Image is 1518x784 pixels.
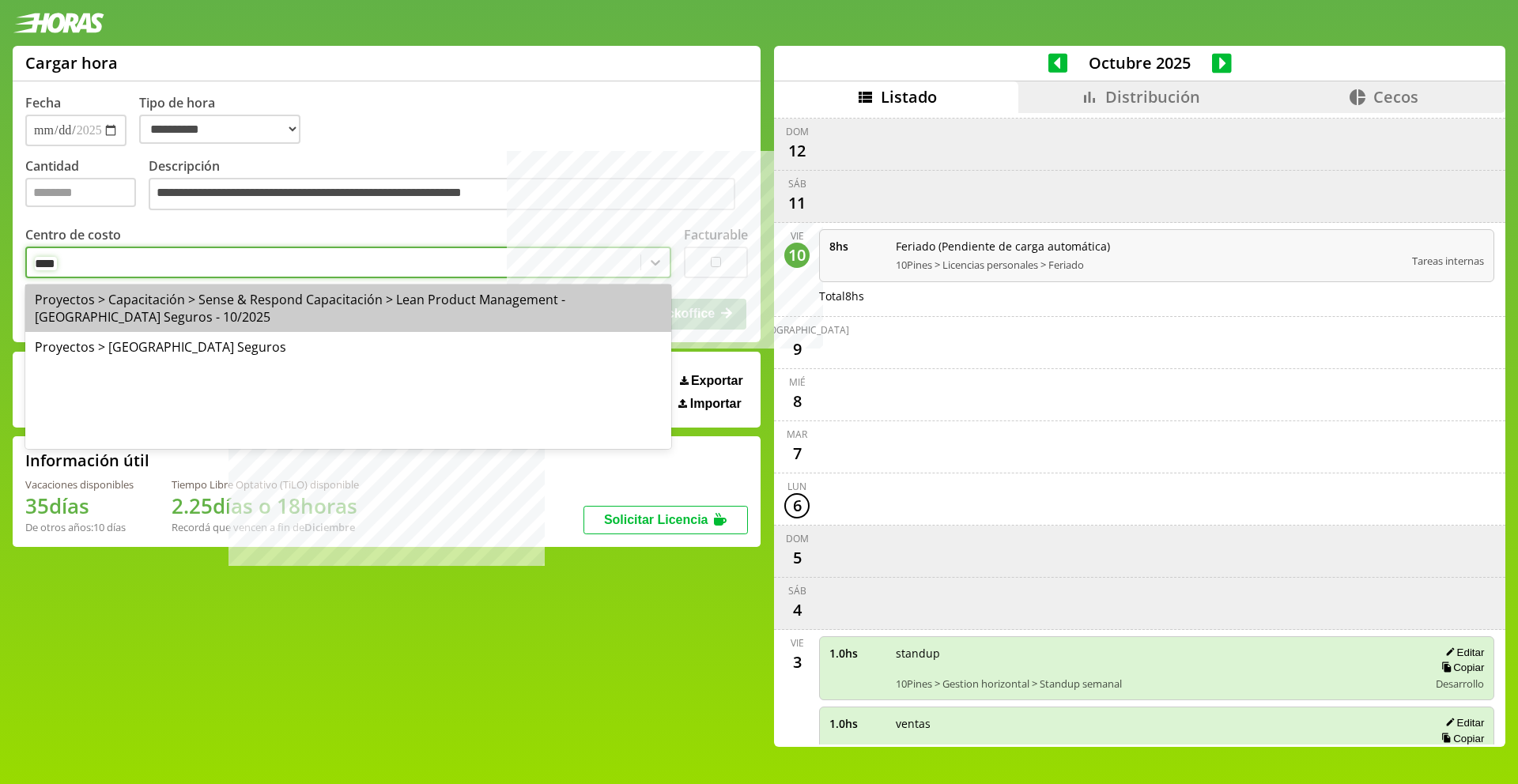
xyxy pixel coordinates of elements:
div: 6 [784,493,810,518]
input: Cantidad [25,178,136,207]
div: 11 [784,190,810,216]
div: mar [787,428,807,441]
div: lun [787,480,806,493]
b: Diciembre [304,520,355,534]
img: logotipo [13,13,104,33]
span: Exportar [691,374,743,388]
h1: 35 días [25,492,134,520]
h1: Cargar hora [25,52,118,73]
span: Distribución [1105,86,1200,107]
div: dom [786,532,809,545]
div: Recordá que vencen a fin de [172,520,359,534]
div: scrollable content [774,113,1505,744]
div: mié [789,375,806,389]
div: Proyectos > [GEOGRAPHIC_DATA] Seguros [25,332,671,362]
span: 10Pines > Gestion horizontal > Standup semanal [896,677,1418,691]
label: Centro de costo [25,226,121,243]
span: 1.0 hs [829,716,885,731]
div: Total 8 hs [819,288,1494,303]
div: De otros años: 10 días [25,520,134,534]
textarea: Descripción [149,178,735,211]
h1: 2.25 días o 18 horas [172,492,359,520]
label: Facturable [684,226,748,243]
span: Solicitar Licencia [604,513,708,526]
label: Cantidad [25,157,149,215]
div: vie [791,636,804,650]
button: Copiar [1437,661,1484,674]
div: 8 [784,389,810,414]
div: 4 [784,597,810,623]
span: Listado [881,86,937,107]
div: [DEMOGRAPHIC_DATA] [745,323,849,337]
h2: Información útil [25,450,149,471]
div: Proyectos > Capacitación > Sense & Respond Capacitación > Lean Product Management - [GEOGRAPHIC_D... [25,285,671,332]
span: ventas [896,716,1418,731]
button: Exportar [675,373,748,389]
span: 8 hs [829,239,885,254]
span: 10Pines > Licencias personales > Feriado [896,258,1401,272]
div: 9 [784,337,810,362]
span: Tareas internas [1412,254,1484,268]
button: Copiar [1437,732,1484,745]
span: Feriado (Pendiente de carga automática) [896,239,1401,254]
label: Descripción [149,157,748,215]
label: Fecha [25,94,61,111]
span: Cecos [1373,86,1418,107]
div: vie [791,229,804,243]
button: Editar [1441,716,1484,729]
span: Importar [690,397,742,411]
div: dom [786,125,809,138]
span: Desarrollo [1436,677,1484,691]
span: standup [896,646,1418,661]
select: Tipo de hora [139,115,300,144]
div: 10 [784,243,810,268]
span: Octubre 2025 [1067,52,1212,73]
div: 7 [784,441,810,466]
button: Solicitar Licencia [583,506,748,534]
div: 12 [784,138,810,164]
span: 1.0 hs [829,646,885,661]
div: Vacaciones disponibles [25,477,134,492]
div: 3 [784,650,810,675]
button: Editar [1441,646,1484,659]
div: 5 [784,545,810,571]
div: sáb [788,177,806,190]
label: Tipo de hora [139,94,313,146]
div: sáb [788,584,806,597]
div: Tiempo Libre Optativo (TiLO) disponible [172,477,359,492]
